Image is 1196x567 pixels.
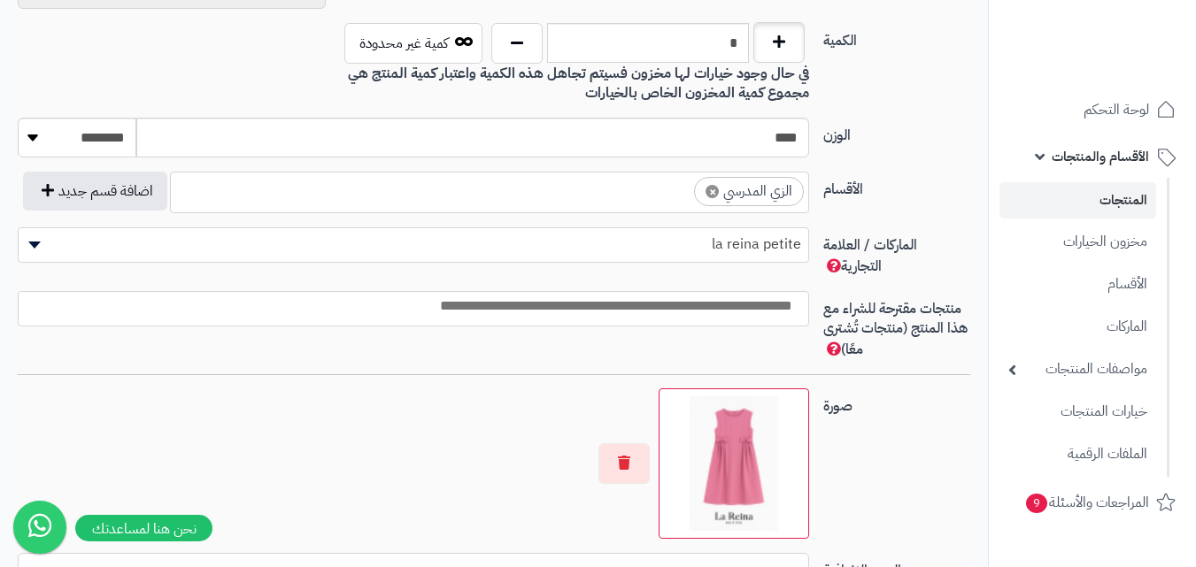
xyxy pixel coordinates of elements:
a: مواصفات المنتجات [999,350,1156,388]
span: la reina petite [18,227,809,263]
span: منتجات مقترحة للشراء مع هذا المنتج (منتجات تُشترى معًا) [823,298,968,361]
a: المنتجات [999,182,1156,218]
a: خيارات المنتجات [999,393,1156,431]
a: الماركات [999,308,1156,346]
a: الملفات الرقمية [999,435,1156,473]
li: الزي المدرسي [694,177,804,206]
a: مخزون الخيارات [999,223,1156,261]
label: الكمية [816,23,977,51]
a: المراجعات والأسئلة9 [999,481,1185,524]
a: لوحة التحكم [999,88,1185,131]
b: في حال وجود خيارات لها مخزون فسيتم تجاهل هذه الكمية واعتبار كمية المنتج هي مجموع كمية المخزون الخ... [348,63,809,104]
span: الأقسام والمنتجات [1052,144,1149,169]
span: 9 [1026,494,1047,513]
label: الوزن [816,118,977,146]
button: اضافة قسم جديد [23,172,167,211]
span: المراجعات والأسئلة [1024,490,1149,515]
span: × [706,185,719,198]
a: الأقسام [999,265,1156,303]
label: الأقسام [816,172,977,200]
span: الماركات / العلامة التجارية [823,234,917,277]
img: 1752762508-1000403194-100x100.png [667,396,801,531]
span: لوحة التحكم [1084,97,1149,122]
img: logo-2.png [1076,48,1179,85]
label: صورة [816,388,977,417]
span: la reina petite [19,231,808,257]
